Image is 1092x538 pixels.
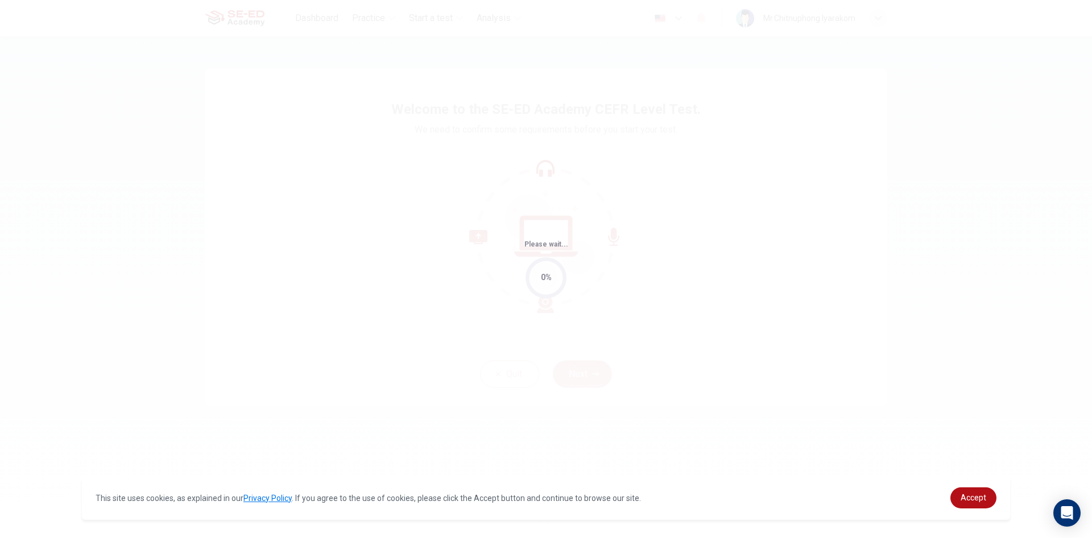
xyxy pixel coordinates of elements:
[1053,499,1081,527] div: Open Intercom Messenger
[541,271,552,284] div: 0%
[950,487,996,508] a: dismiss cookie message
[524,240,568,248] span: Please wait...
[82,476,1010,520] div: cookieconsent
[96,494,641,503] span: This site uses cookies, as explained in our . If you agree to the use of cookies, please click th...
[961,493,986,502] span: Accept
[243,494,292,503] a: Privacy Policy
